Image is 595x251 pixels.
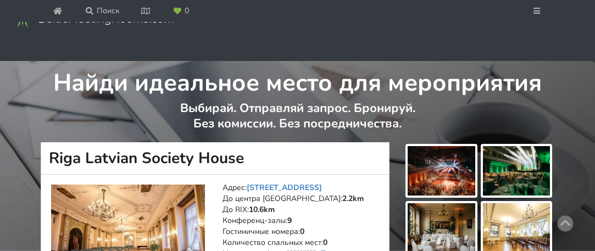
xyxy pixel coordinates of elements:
strong: 0 [300,226,304,237]
img: Riga Latvian Society House | Рига | Площадка для мероприятий - фото галереи [408,146,475,196]
p: Выбирай. Отправляй запрос. Бронируй. Без комиссии. Без посредничества. [41,101,554,143]
a: [STREET_ADDRESS] [247,182,322,193]
strong: 0 [323,237,327,248]
span: 0 [185,7,189,15]
strong: 10.6km [249,204,275,215]
h1: Riga Latvian Society House [41,142,390,175]
h1: Найди идеальное место для мероприятия [41,61,554,98]
strong: 9 [287,215,292,226]
strong: 2.2km [342,193,364,204]
a: Поиск [78,1,127,21]
img: Riga Latvian Society House | Рига | Площадка для мероприятий - фото галереи [483,146,550,196]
